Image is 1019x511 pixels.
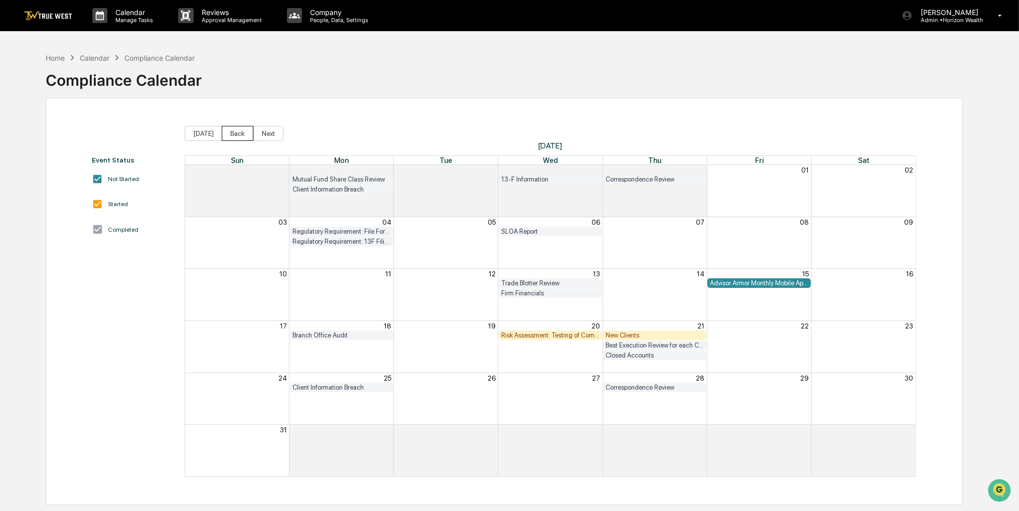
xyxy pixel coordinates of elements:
div: Trade Blotter Review [501,279,600,287]
button: 10 [279,270,287,278]
span: Thu [648,156,661,164]
span: Tue [440,156,452,164]
img: 1746055101610-c473b297-6a78-478c-a979-82029cc54cd1 [10,76,28,94]
div: Client Information Breach [293,186,391,193]
div: 🔎 [10,198,18,206]
button: 12 [489,270,496,278]
div: Not Started [108,176,139,183]
button: 24 [278,374,287,382]
button: 04 [382,218,391,226]
div: 🖐️ [10,179,18,187]
div: Compliance Calendar [124,54,195,62]
button: 29 [800,374,809,382]
span: Pylon [100,221,121,229]
span: Mon [334,156,349,164]
span: Data Lookup [20,197,63,207]
button: 08 [800,218,809,226]
div: Past conversations [10,111,67,119]
p: Manage Tasks [107,17,158,24]
div: 🗄️ [73,179,81,187]
button: 27 [279,166,287,174]
p: People, Data, Settings [302,17,373,24]
button: 01 [384,426,391,434]
div: Closed Accounts [606,352,704,359]
p: Calendar [107,8,158,17]
button: Start new chat [171,79,183,91]
span: Wed [543,156,558,164]
span: Preclearance [20,178,65,188]
button: [DATE] [185,126,222,141]
a: Powered byPylon [71,221,121,229]
div: Start new chat [45,76,165,86]
span: Fri [755,156,764,164]
button: 16 [906,270,913,278]
button: 05 [801,426,809,434]
p: Admin • Horizon Wealth [913,17,983,24]
button: 31 [280,426,287,434]
button: 22 [801,322,809,330]
button: 03 [592,426,600,434]
div: Month View [185,155,917,477]
a: 🖐️Preclearance [6,174,69,192]
button: 04 [695,426,704,434]
button: See all [156,109,183,121]
img: Sigrid Alegria [10,126,26,142]
button: 15 [802,270,809,278]
button: 05 [488,218,496,226]
div: Home [46,54,65,62]
button: 03 [278,218,287,226]
button: 06 [905,426,913,434]
div: Best Execution Review for each Custodian [606,342,704,349]
button: 09 [904,218,913,226]
div: Compliance Calendar [46,63,202,89]
p: Company [302,8,373,17]
span: [PERSON_NAME] [31,136,81,144]
a: 🗄️Attestations [69,174,128,192]
button: 18 [384,322,391,330]
p: [PERSON_NAME] [913,8,983,17]
a: 🔎Data Lookup [6,193,67,211]
div: Correspondence Review [606,176,704,183]
div: Branch Office Audit [293,331,391,339]
button: 14 [697,270,704,278]
div: Correspondence Review [606,384,704,391]
button: 21 [697,322,704,330]
img: 8933085812038_c878075ebb4cc5468115_72.jpg [21,76,39,94]
button: 26 [488,374,496,382]
span: [DATE] [89,136,109,144]
button: 11 [385,270,391,278]
div: Calendar [80,54,109,62]
button: Next [253,126,283,141]
div: New Clients [606,331,704,339]
button: 17 [280,322,287,330]
button: Back [222,126,253,141]
button: 30 [592,166,600,174]
button: 25 [384,374,391,382]
div: Regulatory Requirement: File Form N-PX (Annual 13F Filers only) [293,228,391,235]
button: 23 [905,322,913,330]
p: Reviews [194,8,267,17]
button: 02 [905,166,913,174]
div: Client Information Breach [293,384,391,391]
button: 06 [592,218,600,226]
div: We're available if you need us! [45,86,138,94]
button: 31 [697,166,704,174]
span: • [83,136,87,144]
button: 02 [487,426,496,434]
button: 20 [592,322,600,330]
div: Mutual Fund Share Class Review [293,176,391,183]
button: 19 [488,322,496,330]
p: How can we help? [10,21,183,37]
p: Approval Management [194,17,267,24]
span: Sat [858,156,869,164]
div: SLOA Report [501,228,600,235]
button: 28 [696,374,704,382]
span: Sun [231,156,243,164]
div: Risk Assessment: Testing of Compliance Program [501,331,600,339]
div: Event Status [92,156,174,164]
div: Regulatory Requirement: 13F Filings DUE [293,238,391,245]
img: logo [24,11,72,21]
button: 07 [696,218,704,226]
